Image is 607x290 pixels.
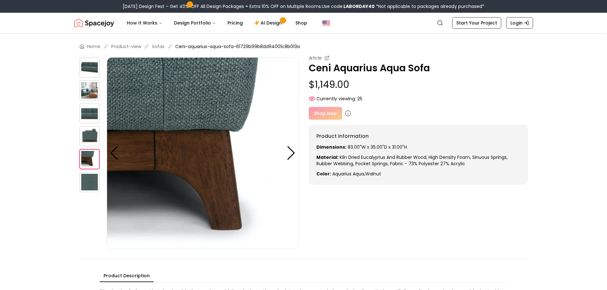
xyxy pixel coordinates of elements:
[74,13,533,33] nav: Global
[316,154,508,167] span: kiln dried Eucalyptus and Rubber wood, high density foam, Sinuous springs, Rubber webbing, Pocket...
[316,144,520,150] p: 83.00"W x 35.00"D x 31.00"H
[249,17,289,29] a: AI Design
[123,3,484,10] div: [DATE] Design Fest – Get 40% OFF All Design Packages + Extra 10% OFF on Multiple Rooms.
[357,95,362,102] span: 25
[79,126,100,146] img: https://storage.googleapis.com/spacejoy-main/assets/61729b99b8dd94001c8b013a/product_3_ao27e5lio7p9
[169,17,221,29] button: Design Portfolio
[322,19,330,27] img: United States
[79,172,100,192] img: https://storage.googleapis.com/spacejoy-main/assets/61729b99b8dd94001c8b013a/product_5_bm6p67g39m9c
[290,17,312,29] a: Shop
[100,270,154,282] button: Product Description
[332,171,365,177] span: aquarius aqua ,
[375,3,484,10] span: *Not applicable to packages already purchased*
[309,79,528,90] p: $1,149.00
[79,149,100,169] img: https://storage.googleapis.com/spacejoy-main/assets/61729b99b8dd94001c8b013a/product_4_ie85llpala7
[87,43,100,50] a: Home
[316,144,346,150] strong: Dimensions:
[316,95,356,102] span: Currently viewing:
[506,17,533,29] a: Login
[316,154,338,160] strong: Material:
[309,62,528,74] p: Ceni Aquarius Aqua Sofa
[79,103,100,124] img: https://storage.googleapis.com/spacejoy-main/assets/61729b99b8dd94001c8b013a/product_2_0pjko5mki26n
[222,17,248,29] a: Pricing
[111,43,141,50] a: Product-view
[175,43,300,50] span: Ceni-aquarius-aqua-sofa-61729b99b8dd94001c8b013a
[343,3,375,10] b: LABORDAY40
[365,171,381,177] span: walnut
[79,57,100,78] img: https://storage.googleapis.com/spacejoy-main/assets/61729b99b8dd94001c8b013a/product_0_79o7628goebg
[309,55,322,61] small: Article
[322,3,375,10] span: Use code:
[79,43,528,50] nav: breadcrumb
[152,43,164,50] a: Sofas
[452,17,501,29] a: Start Your Project
[74,17,114,29] a: Spacejoy
[122,17,168,29] button: How It Works
[79,80,100,101] img: https://storage.googleapis.com/spacejoy-main/assets/61729b99b8dd94001c8b013a/product_1_899omdgd91ii
[107,57,299,249] img: https://storage.googleapis.com/spacejoy-main/assets/61729b99b8dd94001c8b013a/product_4_ie85llpala7
[74,17,114,29] img: Spacejoy Logo
[122,17,312,29] nav: Main
[316,132,520,140] h6: Product Information
[316,171,331,177] strong: Color:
